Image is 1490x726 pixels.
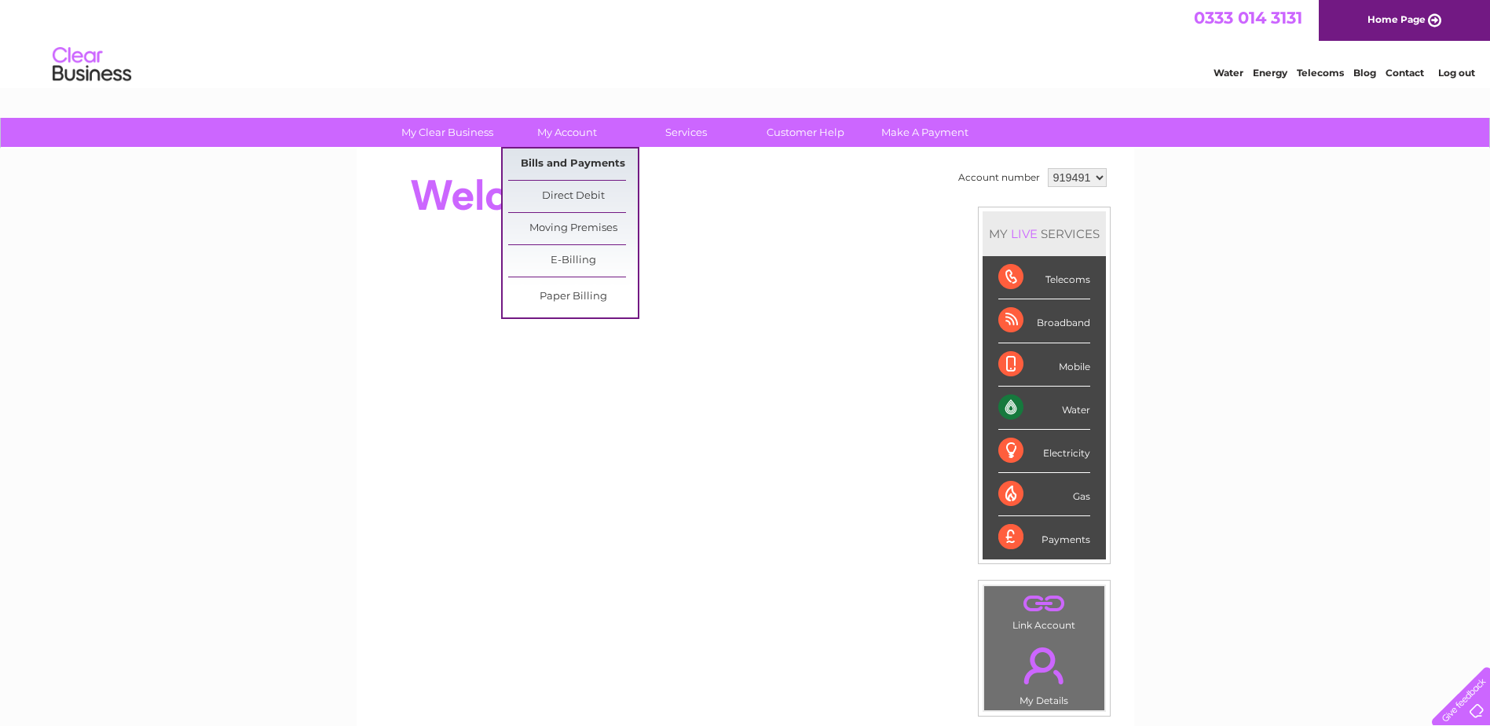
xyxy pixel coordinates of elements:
[988,638,1100,693] a: .
[741,118,870,147] a: Customer Help
[983,211,1106,256] div: MY SERVICES
[988,590,1100,618] a: .
[502,118,632,147] a: My Account
[375,9,1117,76] div: Clear Business is a trading name of Verastar Limited (registered in [GEOGRAPHIC_DATA] No. 3667643...
[508,213,638,244] a: Moving Premises
[383,118,512,147] a: My Clear Business
[998,387,1090,430] div: Water
[983,585,1105,635] td: Link Account
[1214,67,1243,79] a: Water
[52,41,132,89] img: logo.png
[1253,67,1287,79] a: Energy
[621,118,751,147] a: Services
[998,516,1090,559] div: Payments
[998,343,1090,387] div: Mobile
[1438,67,1475,79] a: Log out
[860,118,990,147] a: Make A Payment
[1353,67,1376,79] a: Blog
[998,473,1090,516] div: Gas
[1386,67,1424,79] a: Contact
[508,181,638,212] a: Direct Debit
[508,281,638,313] a: Paper Billing
[998,299,1090,343] div: Broadband
[954,164,1044,191] td: Account number
[983,634,1105,711] td: My Details
[1008,226,1041,241] div: LIVE
[508,245,638,277] a: E-Billing
[1194,8,1302,27] a: 0333 014 3131
[1297,67,1344,79] a: Telecoms
[998,430,1090,473] div: Electricity
[508,148,638,180] a: Bills and Payments
[998,256,1090,299] div: Telecoms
